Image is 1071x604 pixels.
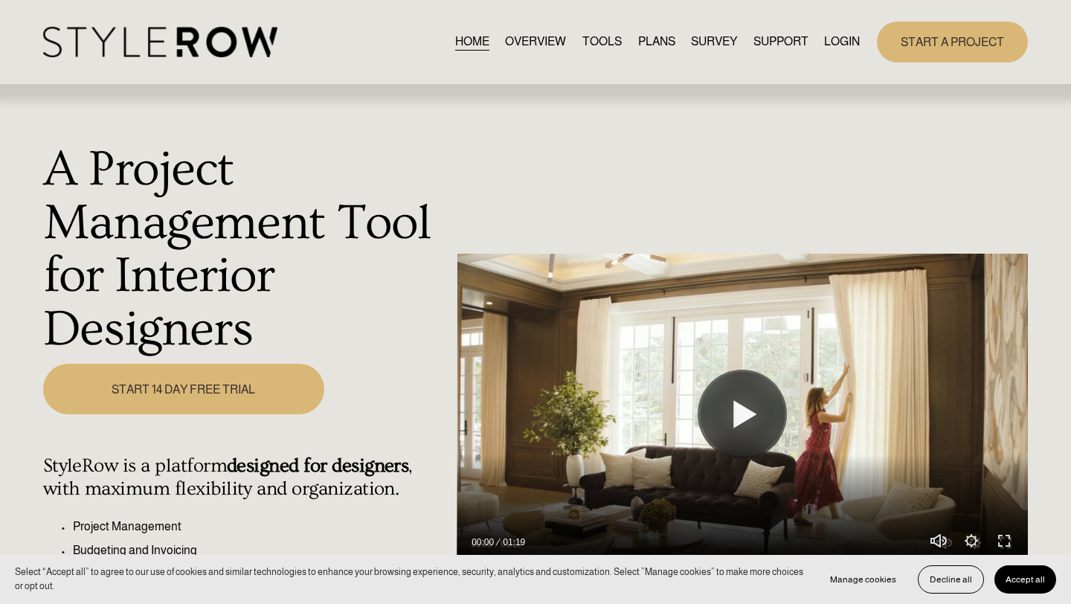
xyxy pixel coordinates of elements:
[455,32,489,52] a: HOME
[472,535,498,550] div: Current time
[877,22,1028,62] a: START A PROJECT
[498,535,529,550] div: Duration
[43,454,449,501] h4: StyleRow is a platform , with maximum flexibility and organization.
[43,27,277,57] img: StyleRow
[638,32,675,52] a: PLANS
[73,542,449,559] p: Budgeting and Invoicing
[824,32,860,52] a: LOGIN
[505,32,566,52] a: OVERVIEW
[1006,574,1045,585] span: Accept all
[43,143,449,356] h1: A Project Management Tool for Interior Designers
[918,565,984,594] button: Decline all
[227,454,408,477] strong: designed for designers
[994,565,1056,594] button: Accept all
[15,565,804,594] p: Select “Accept all” to agree to our use of cookies and similar technologies to enhance your brows...
[691,32,737,52] a: SURVEY
[930,574,972,585] span: Decline all
[698,370,787,459] button: Play
[819,565,907,594] button: Manage cookies
[830,574,896,585] span: Manage cookies
[73,518,449,536] p: Project Management
[43,364,325,414] a: START 14 DAY FREE TRIAL
[582,32,622,52] a: TOOLS
[472,552,1013,562] input: Seek
[753,32,808,52] a: folder dropdown
[753,33,808,51] span: SUPPORT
